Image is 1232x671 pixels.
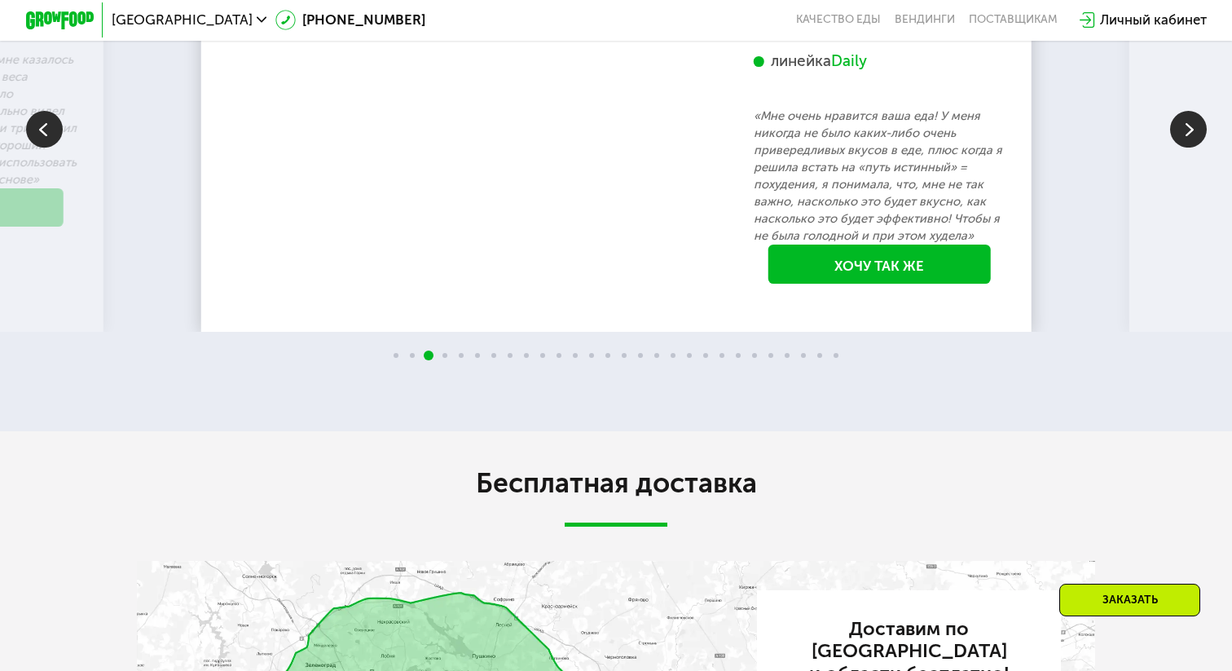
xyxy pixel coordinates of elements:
[26,111,63,148] img: Slide left
[137,466,1095,501] h2: Бесплатная доставка
[895,13,955,27] a: Вендинги
[1100,10,1207,30] div: Личный кабинет
[796,13,881,27] a: Качество еды
[969,13,1058,27] div: поставщикам
[112,13,253,27] span: [GEOGRAPHIC_DATA]
[768,245,991,283] a: Хочу так же
[275,10,426,30] a: [PHONE_NUMBER]
[1059,584,1200,616] div: Заказать
[831,51,867,71] div: Daily
[754,108,1005,245] p: «Мне очень нравится ваша еда! У меня никогда не было каких-либо очень привередливых вкусов в еде,...
[754,51,1005,71] div: линейка
[1170,111,1207,148] img: Slide right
